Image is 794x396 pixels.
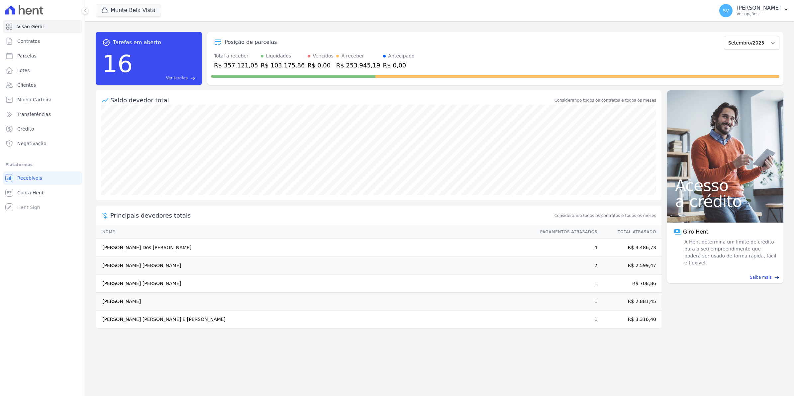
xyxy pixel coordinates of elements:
[166,75,188,81] span: Ver tarefas
[308,61,334,70] div: R$ 0,00
[3,93,82,106] a: Minha Carteira
[534,225,598,239] th: Pagamentos Atrasados
[3,78,82,92] a: Clientes
[3,35,82,48] a: Contratos
[17,140,47,147] span: Negativação
[675,177,775,193] span: Acesso
[17,23,44,30] span: Visão Geral
[534,257,598,275] td: 2
[598,225,661,239] th: Total Atrasado
[598,257,661,275] td: R$ 2.599,47
[534,311,598,329] td: 1
[266,52,291,59] div: Liquidados
[388,52,415,59] div: Antecipado
[3,171,82,185] a: Recebíveis
[17,38,40,45] span: Contratos
[598,239,661,257] td: R$ 3.486,73
[750,274,772,280] span: Saiba mais
[17,82,36,88] span: Clientes
[136,75,195,81] a: Ver tarefas east
[190,76,195,81] span: east
[96,293,534,311] td: [PERSON_NAME]
[3,108,82,121] a: Transferências
[102,39,110,47] span: task_alt
[383,61,415,70] div: R$ 0,00
[336,61,380,70] div: R$ 253.945,19
[96,225,534,239] th: Nome
[554,97,656,103] div: Considerando todos os contratos e todos os meses
[17,52,37,59] span: Parcelas
[214,52,258,59] div: Total a receber
[737,11,781,17] p: Ver opções
[534,275,598,293] td: 1
[723,8,729,13] span: SV
[683,239,777,266] span: A Hent determina um limite de crédito para o seu empreendimento que poderá ser usado de forma ráp...
[96,275,534,293] td: [PERSON_NAME] [PERSON_NAME]
[102,47,133,81] div: 16
[17,111,51,118] span: Transferências
[17,126,34,132] span: Crédito
[3,186,82,199] a: Conta Hent
[534,239,598,257] td: 4
[598,275,661,293] td: R$ 708,86
[3,137,82,150] a: Negativação
[737,5,781,11] p: [PERSON_NAME]
[714,1,794,20] button: SV [PERSON_NAME] Ver opções
[313,52,334,59] div: Vencidos
[342,52,364,59] div: A receber
[113,39,161,47] span: Tarefas em aberto
[598,293,661,311] td: R$ 2.881,45
[110,96,553,105] div: Saldo devedor total
[214,61,258,70] div: R$ 357.121,05
[3,20,82,33] a: Visão Geral
[534,293,598,311] td: 1
[17,189,44,196] span: Conta Hent
[17,67,30,74] span: Lotes
[598,311,661,329] td: R$ 3.316,40
[671,274,779,280] a: Saiba mais east
[17,96,51,103] span: Minha Carteira
[96,311,534,329] td: [PERSON_NAME] [PERSON_NAME] E [PERSON_NAME]
[110,211,553,220] span: Principais devedores totais
[5,161,79,169] div: Plataformas
[96,239,534,257] td: [PERSON_NAME] Dos [PERSON_NAME]
[3,49,82,62] a: Parcelas
[683,228,708,236] span: Giro Hent
[96,4,161,17] button: Munte Bela Vista
[675,193,775,209] span: a crédito
[3,64,82,77] a: Lotes
[17,175,42,181] span: Recebíveis
[225,38,277,46] div: Posição de parcelas
[3,122,82,136] a: Crédito
[554,213,656,219] span: Considerando todos os contratos e todos os meses
[261,61,305,70] div: R$ 103.175,86
[774,275,779,280] span: east
[96,257,534,275] td: [PERSON_NAME] [PERSON_NAME]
